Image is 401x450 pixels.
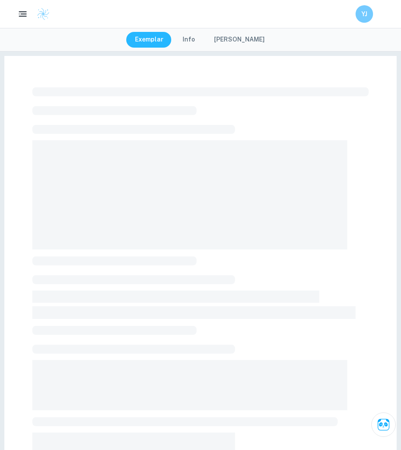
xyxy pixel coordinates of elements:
[356,5,373,23] button: YJ
[37,7,50,21] img: Clastify logo
[31,7,50,21] a: Clastify logo
[360,9,370,19] h6: YJ
[205,32,273,48] button: [PERSON_NAME]
[371,412,396,437] button: Ask Clai
[174,32,204,48] button: Info
[126,32,172,48] button: Exemplar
